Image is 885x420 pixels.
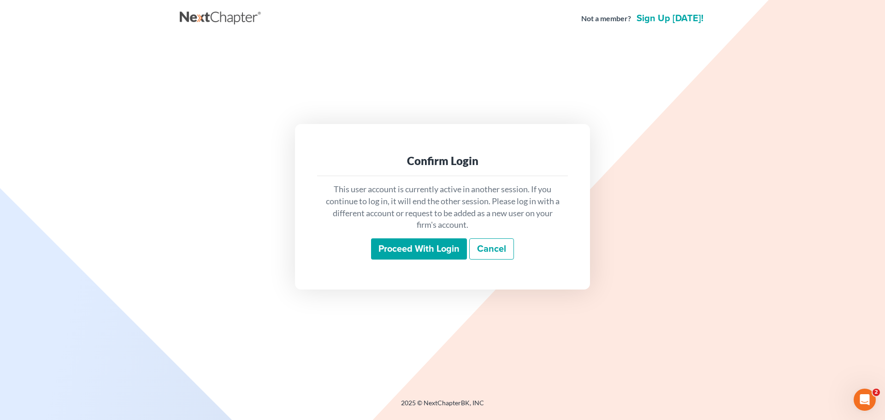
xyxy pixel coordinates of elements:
[854,389,876,411] iframe: Intercom live chat
[581,13,631,24] strong: Not a member?
[180,398,705,415] div: 2025 © NextChapterBK, INC
[635,14,705,23] a: Sign up [DATE]!
[371,238,467,260] input: Proceed with login
[324,154,560,168] div: Confirm Login
[324,183,560,231] p: This user account is currently active in another session. If you continue to log in, it will end ...
[469,238,514,260] a: Cancel
[873,389,880,396] span: 2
